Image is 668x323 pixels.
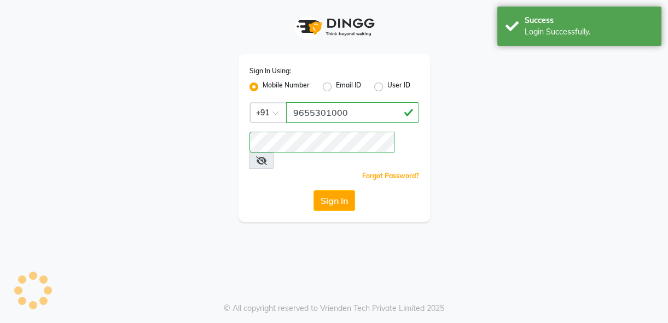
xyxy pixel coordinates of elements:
label: User ID [387,80,410,93]
label: Mobile Number [263,80,310,93]
label: Sign In Using: [249,66,291,76]
input: Username [286,102,419,123]
a: Forgot Password? [362,172,419,180]
button: Sign In [313,190,355,211]
img: logo1.svg [291,11,378,43]
label: Email ID [336,80,361,93]
input: Username [249,132,394,152]
div: Success [525,15,653,26]
div: Login Successfully. [525,26,653,38]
